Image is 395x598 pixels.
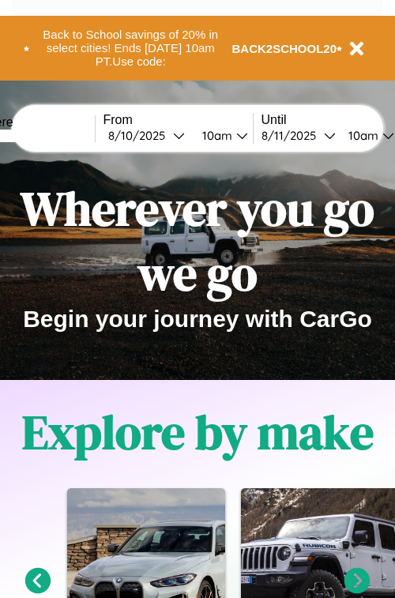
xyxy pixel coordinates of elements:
label: From [103,113,253,127]
h1: Explore by make [22,400,374,464]
div: 10am [194,128,236,143]
div: 8 / 11 / 2025 [261,128,324,143]
b: BACK2SCHOOL20 [232,42,337,55]
button: 10am [190,127,253,144]
button: Back to School savings of 20% in select cities! Ends [DATE] 10am PT.Use code: [29,24,232,73]
div: 8 / 10 / 2025 [108,128,173,143]
button: 8/10/2025 [103,127,190,144]
div: 10am [340,128,382,143]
